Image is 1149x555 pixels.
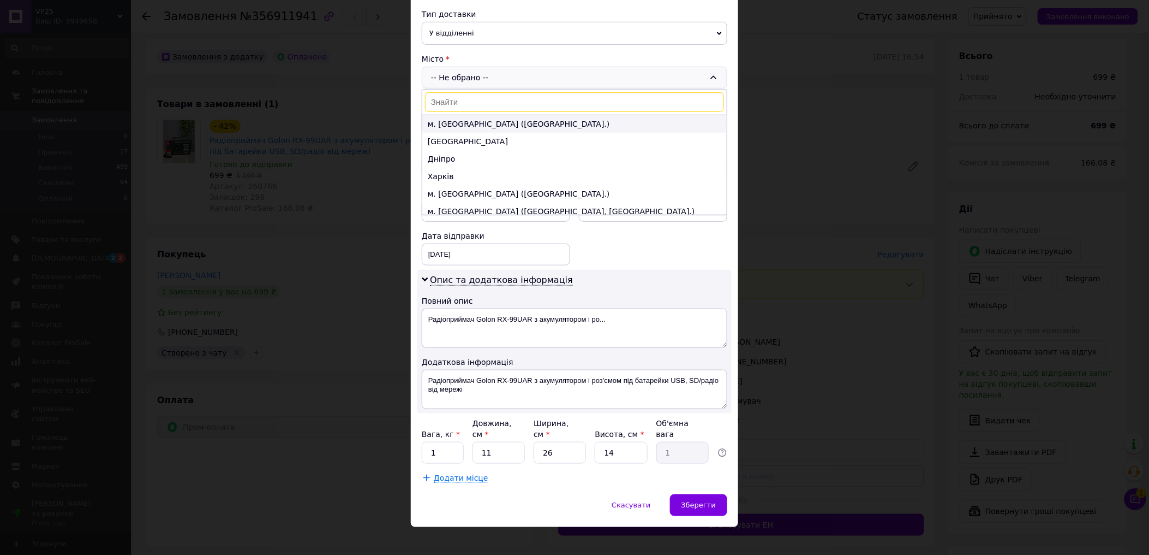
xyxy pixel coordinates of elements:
li: Дніпро [422,150,727,168]
label: Довжина, см [472,419,512,439]
li: [GEOGRAPHIC_DATA] [422,133,727,150]
span: Зберегти [681,501,716,509]
label: Ширина, см [534,419,568,439]
div: -- Не обрано -- [422,67,727,88]
span: Додати місце [434,474,488,483]
div: Додаткова інформація [422,357,727,368]
input: Знайти [425,92,724,112]
textarea: Радіоприймач Golon RX-99UAR з акумулятором і роз'ємом під батарейки USB, SD/радіо від мережі [422,370,727,409]
span: Опис та додаткова інформація [430,275,573,286]
div: Дата відправки [422,231,570,241]
span: Тип доставки [422,10,476,19]
li: м. [GEOGRAPHIC_DATA] ([GEOGRAPHIC_DATA].) [422,185,727,203]
div: Місто [422,54,727,64]
div: Повний опис [422,296,727,306]
li: м. [GEOGRAPHIC_DATA] ([GEOGRAPHIC_DATA].) [422,115,727,133]
div: Об'ємна вага [656,418,709,440]
label: Висота, см [595,430,644,439]
li: м. [GEOGRAPHIC_DATA] ([GEOGRAPHIC_DATA], [GEOGRAPHIC_DATA].) [422,203,727,220]
li: Харків [422,168,727,185]
span: Скасувати [612,501,650,509]
label: Вага, кг [422,430,460,439]
span: У відділенні [422,22,727,45]
textarea: Радіоприймач Golon RX-99UAR з акумулятором і ро... [422,309,727,348]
